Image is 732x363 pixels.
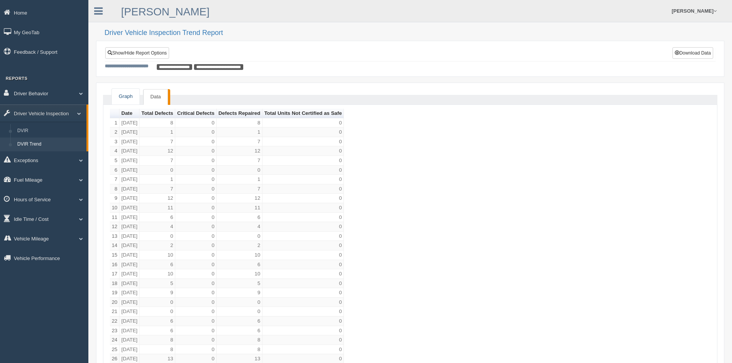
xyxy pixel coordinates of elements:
td: 21 [110,307,120,317]
td: 6 [139,213,175,222]
td: 0 [262,118,344,128]
td: 0 [175,269,216,279]
td: 25 [110,345,120,355]
td: 1 [217,128,262,137]
td: [DATE] [120,118,139,128]
td: 6 [110,166,120,175]
td: 12 [217,146,262,156]
td: 12 [139,194,175,203]
td: 20 [110,298,120,307]
td: 0 [175,288,216,298]
td: 0 [262,317,344,326]
td: 19 [110,288,120,298]
td: [DATE] [120,326,139,336]
th: Sort column [217,109,262,118]
a: DVIR Trend [14,138,86,151]
td: 8 [139,118,175,128]
td: 0 [175,128,216,137]
td: 0 [262,213,344,222]
td: 0 [262,194,344,203]
td: [DATE] [120,288,139,298]
td: 14 [110,241,120,250]
td: 8 [217,345,262,355]
td: 7 [110,175,120,184]
td: [DATE] [120,175,139,184]
a: Show/Hide Report Options [105,47,169,59]
td: 6 [217,260,262,270]
td: 6 [217,213,262,222]
td: 10 [139,269,175,279]
td: 16 [110,260,120,270]
td: 0 [175,156,216,166]
td: 0 [175,194,216,203]
td: 0 [262,345,344,355]
td: 0 [217,232,262,241]
td: 1 [217,175,262,184]
td: [DATE] [120,156,139,166]
td: 8 [139,335,175,345]
th: Sort column [175,109,216,118]
td: 0 [262,241,344,250]
td: 0 [175,222,216,232]
td: 1 [139,175,175,184]
td: 0 [175,146,216,156]
td: 0 [262,335,344,345]
a: [PERSON_NAME] [121,6,209,18]
td: 0 [175,250,216,260]
td: 0 [262,232,344,241]
td: [DATE] [120,232,139,241]
a: DVIR [14,124,86,138]
td: 0 [262,307,344,317]
td: 10 [217,269,262,279]
td: 0 [139,232,175,241]
td: 0 [262,222,344,232]
td: 8 [217,335,262,345]
td: 0 [262,250,344,260]
td: 22 [110,317,120,326]
td: 0 [175,317,216,326]
a: Graph [112,89,139,104]
td: 0 [262,203,344,213]
td: 11 [110,213,120,222]
td: 0 [217,298,262,307]
td: 2 [139,241,175,250]
td: 0 [175,175,216,184]
td: 23 [110,326,120,336]
td: 2 [217,241,262,250]
td: 0 [262,137,344,147]
td: 12 [110,222,120,232]
td: [DATE] [120,250,139,260]
td: 13 [110,232,120,241]
td: 1 [139,128,175,137]
td: 6 [217,326,262,336]
td: 3 [110,137,120,147]
td: 0 [139,298,175,307]
td: 0 [175,326,216,336]
td: 7 [217,156,262,166]
td: 7 [139,156,175,166]
td: 4 [139,222,175,232]
td: 7 [217,137,262,147]
td: 5 [139,279,175,288]
td: 12 [139,146,175,156]
td: [DATE] [120,166,139,175]
td: [DATE] [120,260,139,270]
td: 9 [217,288,262,298]
td: 0 [217,307,262,317]
td: 6 [139,317,175,326]
td: 0 [262,288,344,298]
td: [DATE] [120,128,139,137]
td: 7 [139,137,175,147]
td: 0 [175,241,216,250]
td: 0 [262,156,344,166]
td: 0 [175,118,216,128]
td: [DATE] [120,279,139,288]
td: 0 [175,184,216,194]
th: Sort column [262,109,344,118]
td: 0 [262,175,344,184]
td: 0 [175,345,216,355]
td: 4 [217,222,262,232]
td: 0 [139,307,175,317]
a: Data [143,89,168,105]
td: 0 [175,279,216,288]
